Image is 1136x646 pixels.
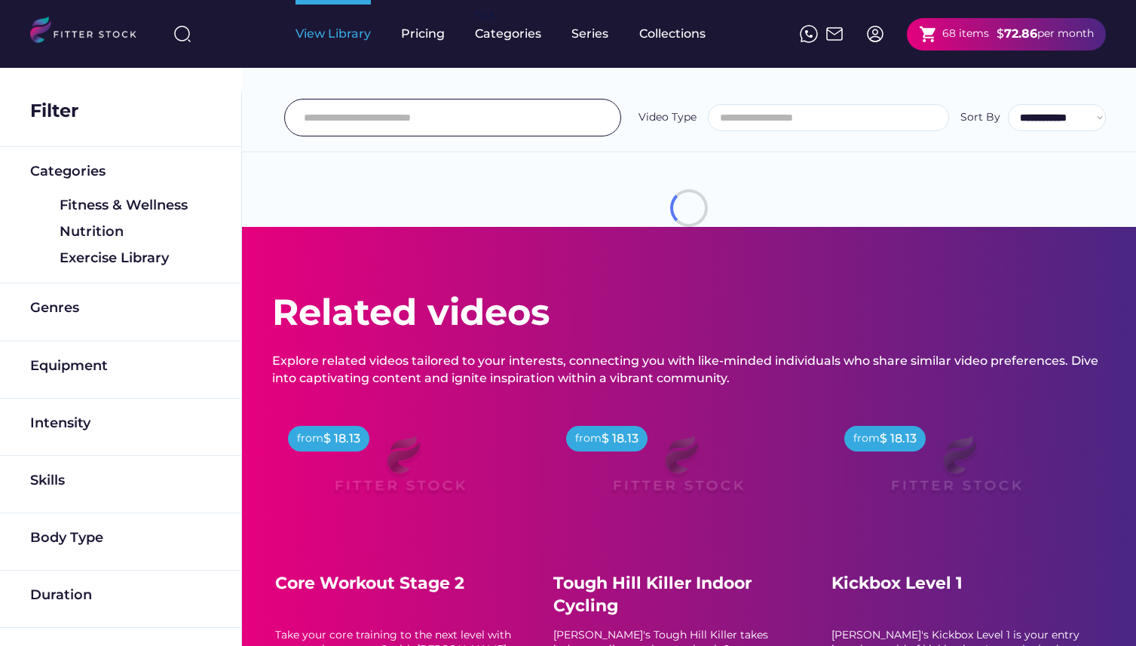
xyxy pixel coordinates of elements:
[859,417,1052,525] img: Frame%2079%20%281%29.svg
[30,299,79,317] div: Genres
[30,471,68,490] div: Skills
[571,26,609,42] div: Series
[193,299,211,317] img: yH5BAEAAAAALAAAAAABAAEAAAIBRAA7
[866,25,884,43] img: profile-circle.svg
[997,26,1004,42] div: $
[587,109,605,127] img: yH5BAEAAAAALAAAAAABAAEAAAIBRAA7
[942,26,989,41] div: 68 items
[193,357,211,375] img: yH5BAEAAAAALAAAAAABAAEAAAIBRAA7
[831,572,1080,595] div: Kickbox Level 1
[853,431,880,446] div: from
[1037,26,1094,41] div: per month
[30,357,108,375] div: Equipment
[30,249,48,267] img: yH5BAEAAAAALAAAAAABAAEAAAIBRAA7
[581,417,774,525] img: Frame%2079%20%281%29.svg
[575,431,602,446] div: from
[800,25,818,43] img: meteor-icons_whatsapp%20%281%29.svg
[638,110,697,125] div: Video Type
[60,222,211,241] div: Nutrition
[1091,462,1121,492] img: yH5BAEAAAAALAAAAAABAAEAAAIBRAA7
[919,25,938,44] button: shopping_cart
[272,287,550,338] div: Related videos
[193,414,211,432] img: yH5BAEAAAAALAAAAAABAAEAAAIBRAA7
[295,26,371,42] div: View Library
[475,26,541,42] div: Categories
[30,98,78,124] div: Filter
[60,196,211,215] div: Fitness & Wellness
[475,8,495,23] div: fvck
[30,162,106,181] div: Categories
[193,162,211,180] img: yH5BAEAAAAALAAAAAABAAEAAAIBRAA7
[193,586,211,605] img: yH5BAEAAAAALAAAAAABAAEAAAIBRAA7
[30,222,48,240] img: yH5BAEAAAAALAAAAAABAAEAAAIBRAA7
[401,26,445,42] div: Pricing
[30,414,90,433] div: Intensity
[303,417,496,525] img: Frame%2079%20%281%29.svg
[30,196,48,214] img: yH5BAEAAAAALAAAAAABAAEAAAIBRAA7
[960,110,1000,125] div: Sort By
[272,353,1106,387] div: Explore related videos tailored to your interests, connecting you with like-minded individuals wh...
[30,17,149,47] img: LOGO.svg
[30,528,103,547] div: Body Type
[193,472,211,490] img: yH5BAEAAAAALAAAAAABAAEAAAIBRAA7
[297,431,323,446] div: from
[553,572,802,619] div: Tough Hill Killer Indoor Cycling
[825,25,844,43] img: Frame%2051.svg
[275,572,524,595] div: Core Workout Stage 2
[173,25,191,43] img: search-normal%203.svg
[639,26,706,42] div: Collections
[30,586,92,605] div: Duration
[193,529,211,547] img: yH5BAEAAAAALAAAAAABAAEAAAIBRAA7
[60,249,211,268] div: Exercise Library
[1004,26,1037,41] strong: 72.86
